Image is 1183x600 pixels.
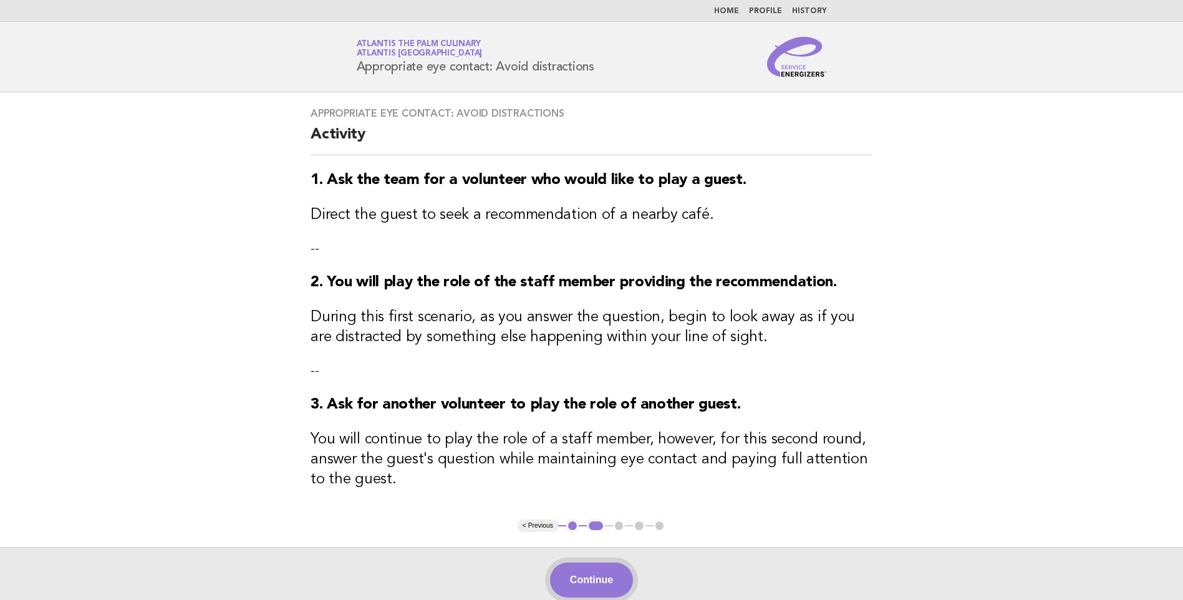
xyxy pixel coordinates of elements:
[714,7,739,15] a: Home
[357,50,483,58] span: Atlantis [GEOGRAPHIC_DATA]
[311,205,872,225] h3: Direct the guest to seek a recommendation of a nearby café.
[311,430,872,490] h3: You will continue to play the role of a staff member, however, for this second round, answer the ...
[311,275,837,290] strong: 2. You will play the role of the staff member providing the recommendation.
[518,520,558,532] button: < Previous
[357,41,594,73] h1: Appropriate eye contact: Avoid distractions
[749,7,782,15] a: Profile
[311,362,872,380] p: --
[311,107,872,120] h3: Appropriate eye contact: Avoid distractions
[311,240,872,258] p: --
[357,40,483,57] a: Atlantis The Palm CulinaryAtlantis [GEOGRAPHIC_DATA]
[311,173,746,188] strong: 1. Ask the team for a volunteer who would like to play a guest.
[566,520,579,532] button: 1
[792,7,827,15] a: History
[311,397,740,412] strong: 3. Ask for another volunteer to play the role of another guest.
[550,563,633,598] button: Continue
[587,520,605,532] button: 2
[311,125,872,155] h2: Activity
[767,37,827,77] img: Service Energizers
[311,307,872,347] h3: During this first scenario, as you answer the question, begin to look away as if you are distract...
